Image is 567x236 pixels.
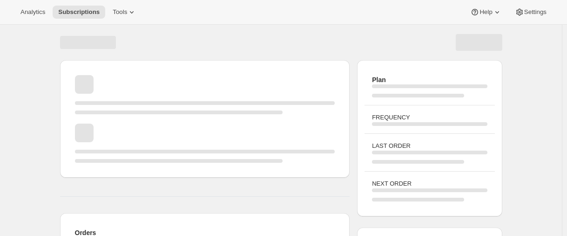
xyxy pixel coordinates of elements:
button: Subscriptions [53,6,105,19]
button: Settings [509,6,552,19]
h3: NEXT ORDER [372,179,487,188]
span: Subscriptions [58,8,100,16]
span: Analytics [20,8,45,16]
button: Analytics [15,6,51,19]
h3: LAST ORDER [372,141,487,151]
h3: FREQUENCY [372,113,487,122]
span: Tools [113,8,127,16]
span: Help [479,8,492,16]
button: Help [465,6,507,19]
span: Settings [524,8,547,16]
button: Tools [107,6,142,19]
h2: Plan [372,75,487,84]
